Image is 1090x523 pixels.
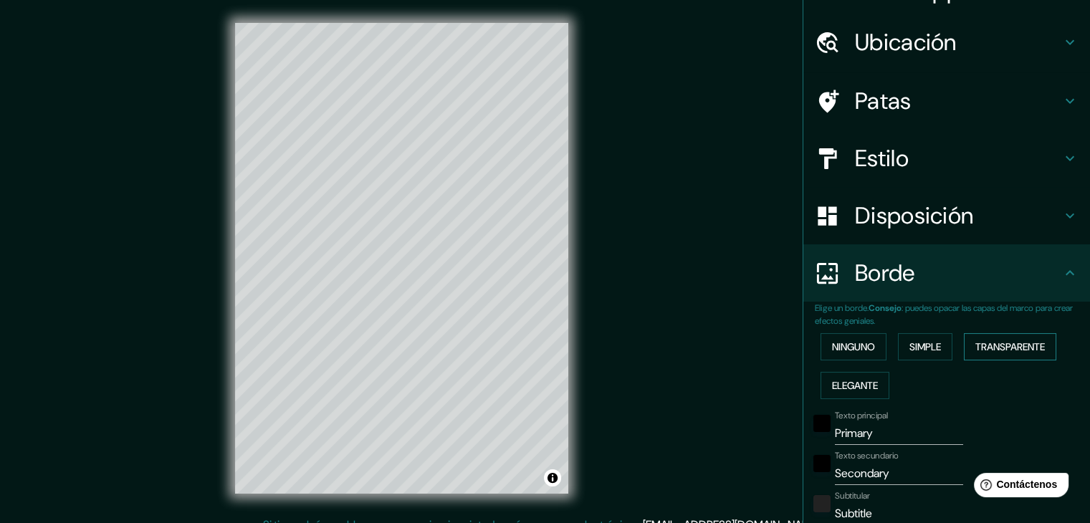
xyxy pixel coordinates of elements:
div: Borde [803,244,1090,302]
button: Transparente [964,333,1056,360]
font: Transparente [975,340,1045,353]
button: Simple [898,333,952,360]
font: Ninguno [832,340,875,353]
div: Disposición [803,187,1090,244]
font: Elegante [832,379,878,392]
font: : puedes opacar las capas del marco para crear efectos geniales. [815,302,1073,327]
font: Ubicación [855,27,957,57]
div: Ubicación [803,14,1090,71]
div: Estilo [803,130,1090,187]
font: Disposición [855,201,973,231]
font: Consejo [869,302,902,314]
button: color-222222 [813,495,831,512]
font: Texto secundario [835,450,899,461]
div: Patas [803,72,1090,130]
font: Elige un borde. [815,302,869,314]
button: negro [813,415,831,432]
font: Simple [909,340,941,353]
button: Ninguno [821,333,886,360]
iframe: Lanzador de widgets de ayuda [962,467,1074,507]
font: Estilo [855,143,909,173]
font: Borde [855,258,915,288]
font: Subtitular [835,490,870,502]
button: negro [813,455,831,472]
button: Activar o desactivar atribución [544,469,561,486]
font: Patas [855,86,912,116]
font: Texto principal [835,410,888,421]
button: Elegante [821,372,889,399]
